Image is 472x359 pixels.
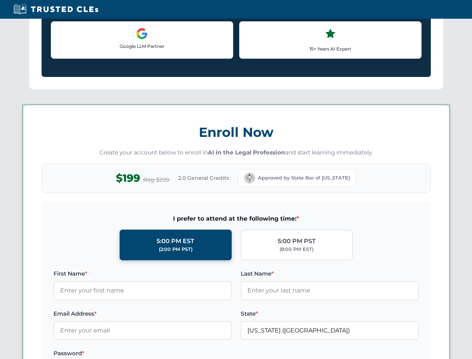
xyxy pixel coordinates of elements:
img: Google [136,28,148,40]
span: I prefer to attend at the following time: [53,214,419,224]
p: Google LLM Partner [57,43,227,50]
input: Enter your email [53,321,232,340]
span: Approved by State Bar of [US_STATE] [258,174,350,182]
label: Password [53,349,232,358]
label: Email Address [53,309,232,318]
span: Reg $299 [143,175,169,184]
p: Create your account below to enroll in and start learning immediately. [41,148,431,157]
input: Enter your first name [53,281,232,300]
div: 5:00 PM PST [278,236,316,246]
strong: AI in the Legal Profession [208,149,285,156]
input: Enter your last name [241,281,419,300]
span: $199 [116,170,140,187]
label: Last Name [241,269,419,278]
img: Trusted CLEs [11,4,101,15]
label: State [241,309,419,318]
div: (8:00 PM EST) [280,246,314,253]
div: 5:00 PM EST [157,236,194,246]
p: 15+ Years AI Expert [246,45,415,52]
input: California (CA) [241,321,419,340]
h3: Enroll Now [41,120,431,144]
span: 2.0 General Credits [178,174,229,182]
img: California Bar [244,173,255,183]
label: First Name [53,269,232,278]
div: (2:00 PM PST) [159,246,192,253]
